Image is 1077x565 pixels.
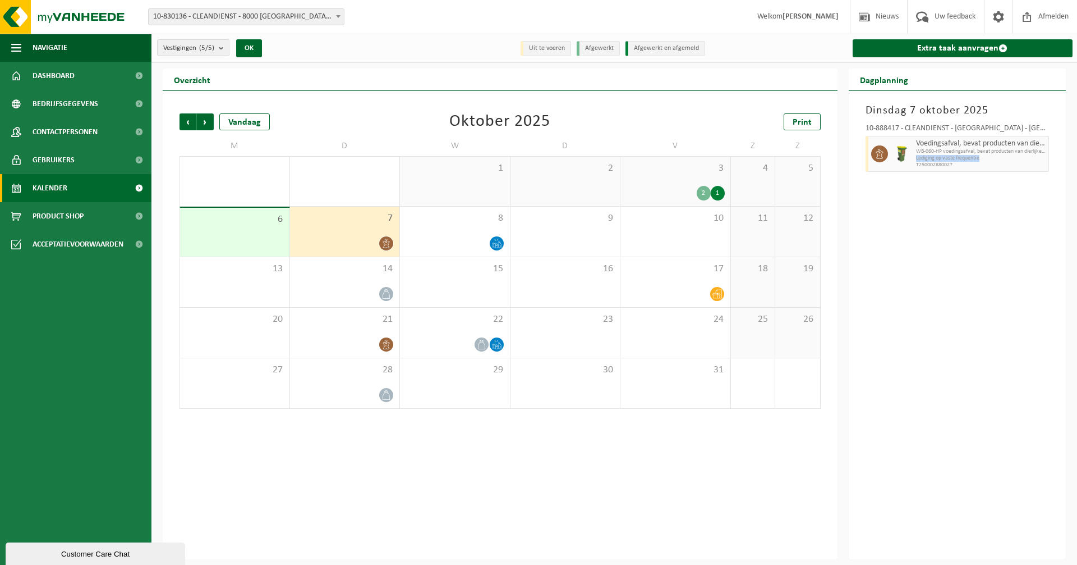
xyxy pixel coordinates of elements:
td: Z [775,136,820,156]
span: Vorige [179,113,196,130]
iframe: chat widget [6,540,187,565]
span: Volgende [197,113,214,130]
span: 28 [296,364,394,376]
span: Print [793,118,812,127]
button: Vestigingen(5/5) [157,39,229,56]
span: 13 [186,263,284,275]
strong: [PERSON_NAME] [783,12,839,21]
span: 25 [737,313,770,326]
li: Afgewerkt [577,41,620,56]
span: WB-060-HP voedingsafval, bevat producten van dierlijke oors [916,148,1046,155]
span: 7 [296,212,394,225]
span: 2 [516,162,615,175]
span: 29 [406,364,504,376]
div: 10-888417 - CLEANDIENST - [GEOGRAPHIC_DATA] - [GEOGRAPHIC_DATA] [866,125,1050,136]
span: 22 [406,313,504,326]
li: Afgewerkt en afgemeld [625,41,705,56]
span: 15 [406,263,504,275]
span: 19 [781,263,814,275]
span: Bedrijfsgegevens [33,90,98,118]
span: 14 [296,263,394,275]
span: 21 [296,313,394,326]
td: D [290,136,401,156]
span: 10 [626,212,725,225]
span: Gebruikers [33,146,75,174]
span: Lediging op vaste frequentie [916,155,1046,162]
span: T250002880027 [916,162,1046,168]
span: Acceptatievoorwaarden [33,230,123,258]
span: Dashboard [33,62,75,90]
span: Product Shop [33,202,84,230]
span: 6 [186,213,284,226]
span: 24 [626,313,725,326]
span: 11 [737,212,770,225]
div: Vandaag [219,113,270,130]
td: W [400,136,510,156]
span: 8 [406,212,504,225]
span: 31 [626,364,725,376]
li: Uit te voeren [521,41,571,56]
div: 1 [711,186,725,201]
span: 30 [516,364,615,376]
span: 16 [516,263,615,275]
div: 2 [697,186,711,201]
td: V [620,136,731,156]
button: OK [236,39,262,57]
div: Oktober 2025 [449,113,550,130]
td: D [510,136,621,156]
a: Extra taak aanvragen [853,39,1073,57]
count: (5/5) [199,44,214,52]
td: M [179,136,290,156]
span: 12 [781,212,814,225]
span: 17 [626,263,725,275]
a: Print [784,113,821,130]
span: 27 [186,364,284,376]
span: 10-830136 - CLEANDIENST - 8000 BRUGGE, PATHOEKEWEG 48 [149,9,344,25]
h2: Overzicht [163,69,222,90]
span: 1 [406,162,504,175]
span: 20 [186,313,284,326]
span: Voedingsafval, bevat producten van dierlijke oorsprong, onverpakt, categorie 3 [916,139,1046,148]
span: Contactpersonen [33,118,98,146]
span: 3 [626,162,725,175]
span: Vestigingen [163,40,214,57]
span: 18 [737,263,770,275]
span: 23 [516,313,615,326]
span: 9 [516,212,615,225]
td: Z [731,136,776,156]
span: 4 [737,162,770,175]
span: 26 [781,313,814,326]
span: Navigatie [33,34,67,62]
h2: Dagplanning [849,69,919,90]
h3: Dinsdag 7 oktober 2025 [866,102,1050,119]
span: 5 [781,162,814,175]
img: WB-0060-HPE-GN-50 [894,145,910,162]
span: 10-830136 - CLEANDIENST - 8000 BRUGGE, PATHOEKEWEG 48 [148,8,344,25]
span: Kalender [33,174,67,202]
